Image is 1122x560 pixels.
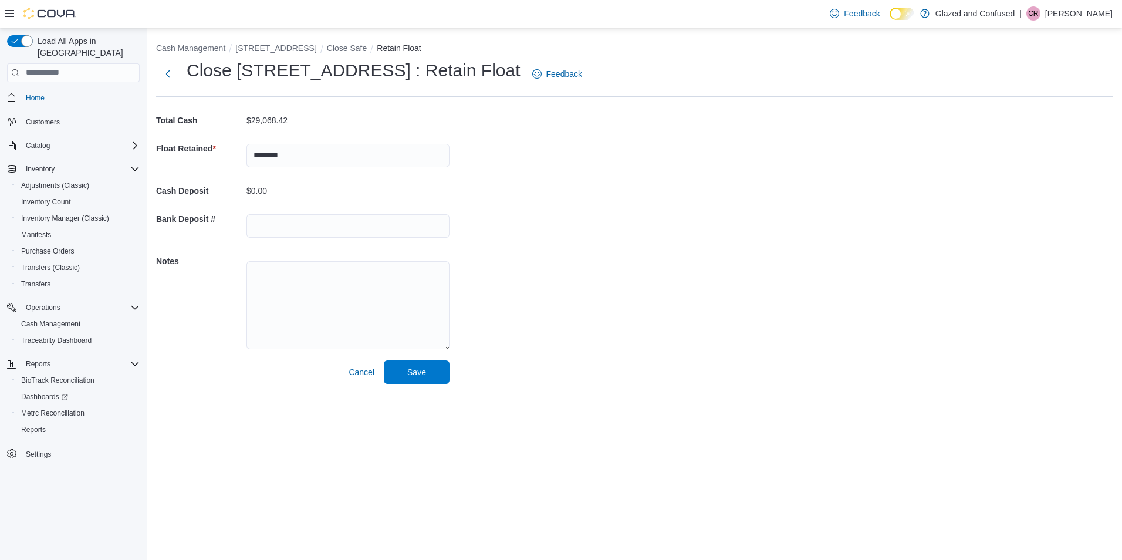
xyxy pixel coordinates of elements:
a: BioTrack Reconciliation [16,373,99,387]
button: [STREET_ADDRESS] [235,43,316,53]
span: Inventory Count [21,197,71,207]
nav: An example of EuiBreadcrumbs [156,42,1113,56]
p: | [1019,6,1022,21]
span: Dashboards [21,392,68,402]
button: Customers [2,113,144,130]
a: Inventory Count [16,195,76,209]
div: Cody Rosenthal [1026,6,1040,21]
span: Traceabilty Dashboard [21,336,92,345]
nav: Complex example [7,85,140,493]
a: Traceabilty Dashboard [16,333,96,348]
a: Dashboards [16,390,73,404]
a: Transfers (Classic) [16,261,85,275]
span: Purchase Orders [16,244,140,258]
span: Reports [16,423,140,437]
span: Transfers [21,279,50,289]
button: Adjustments (Classic) [12,177,144,194]
button: Operations [2,299,144,316]
a: Transfers [16,277,55,291]
span: Feedback [546,68,582,80]
button: Transfers (Classic) [12,259,144,276]
h5: Total Cash [156,109,244,132]
span: Dashboards [16,390,140,404]
span: Manifests [21,230,51,239]
span: Purchase Orders [21,247,75,256]
a: Adjustments (Classic) [16,178,94,193]
h1: Close [STREET_ADDRESS] : Retain Float [187,59,521,82]
a: Cash Management [16,317,85,331]
button: Retain Float [377,43,421,53]
button: Metrc Reconciliation [12,405,144,421]
input: Dark Mode [890,8,914,20]
a: Settings [21,447,56,461]
span: Transfers (Classic) [21,263,80,272]
span: Inventory Manager (Classic) [21,214,109,223]
span: Reports [21,425,46,434]
img: Cova [23,8,76,19]
button: Catalog [21,139,55,153]
span: Cash Management [16,317,140,331]
span: Reports [26,359,50,369]
span: Inventory Manager (Classic) [16,211,140,225]
span: CR [1028,6,1038,21]
span: Inventory Count [16,195,140,209]
span: BioTrack Reconciliation [16,373,140,387]
a: Feedback [825,2,884,25]
a: Manifests [16,228,56,242]
a: Metrc Reconciliation [16,406,89,420]
span: Metrc Reconciliation [16,406,140,420]
h5: Notes [156,249,244,273]
button: Home [2,89,144,106]
button: Reports [21,357,55,371]
button: Save [384,360,450,384]
button: Inventory [21,162,59,176]
span: Manifests [16,228,140,242]
a: Reports [16,423,50,437]
button: Cash Management [156,43,225,53]
button: Next [156,62,180,86]
button: BioTrack Reconciliation [12,372,144,389]
button: Inventory Count [12,194,144,210]
button: Reports [12,421,144,438]
h5: Cash Deposit [156,179,244,203]
span: Customers [26,117,60,127]
span: Reports [21,357,140,371]
button: Transfers [12,276,144,292]
button: Inventory [2,161,144,177]
button: Cancel [344,360,379,384]
span: Catalog [26,141,50,150]
span: Operations [26,303,60,312]
span: Transfers [16,277,140,291]
button: Purchase Orders [12,243,144,259]
span: Operations [21,301,140,315]
button: Catalog [2,137,144,154]
span: Inventory [26,164,55,174]
a: Home [21,91,49,105]
span: Home [21,90,140,105]
button: Operations [21,301,65,315]
span: Catalog [21,139,140,153]
button: Settings [2,445,144,462]
span: Adjustments (Classic) [16,178,140,193]
button: Inventory Manager (Classic) [12,210,144,227]
span: Inventory [21,162,140,176]
span: Home [26,93,45,103]
button: Traceabilty Dashboard [12,332,144,349]
button: Cash Management [12,316,144,332]
a: Purchase Orders [16,244,79,258]
span: Cash Management [21,319,80,329]
button: Manifests [12,227,144,243]
a: Dashboards [12,389,144,405]
span: Cancel [349,366,374,378]
span: Adjustments (Classic) [21,181,89,190]
span: BioTrack Reconciliation [21,376,94,385]
span: Load All Apps in [GEOGRAPHIC_DATA] [33,35,140,59]
span: Settings [26,450,51,459]
span: Metrc Reconciliation [21,409,85,418]
p: $0.00 [246,186,267,195]
span: Traceabilty Dashboard [16,333,140,348]
p: $29,068.42 [246,116,288,125]
button: Close Safe [327,43,367,53]
span: Save [407,366,426,378]
span: Settings [21,446,140,461]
